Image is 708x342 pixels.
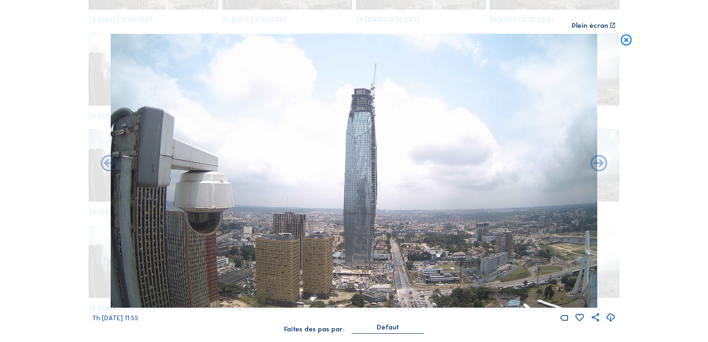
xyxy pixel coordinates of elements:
[572,22,608,29] div: Plein écran
[92,314,138,322] span: Th [DATE] 11:55
[99,154,119,174] i: Forward
[589,154,609,174] i: Back
[377,323,399,331] div: Défaut
[111,34,597,307] img: Image
[284,326,344,332] div: Faites des pas par:
[352,323,424,333] div: Défaut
